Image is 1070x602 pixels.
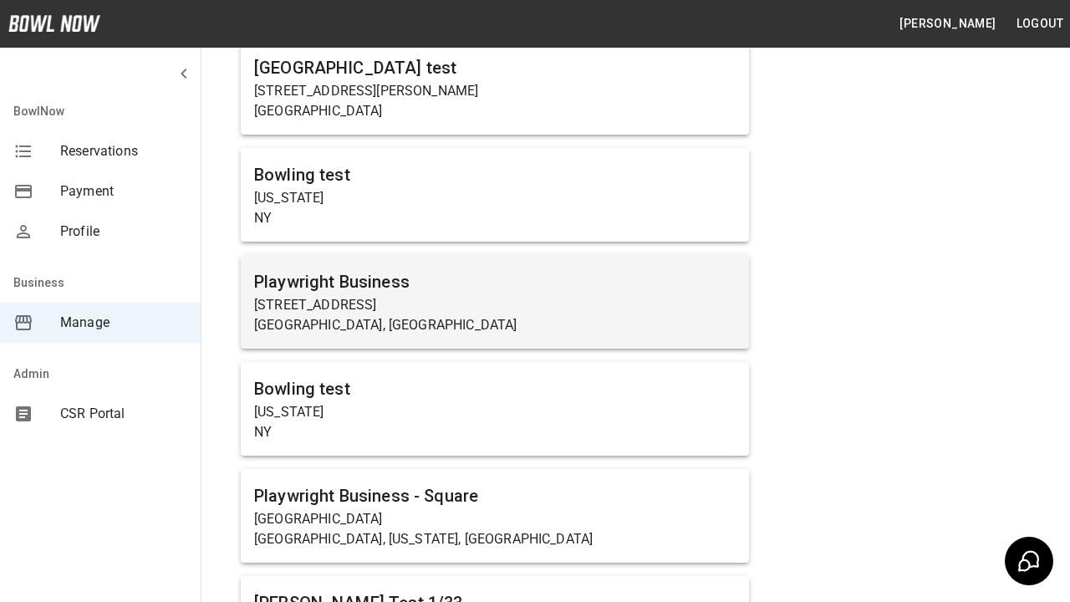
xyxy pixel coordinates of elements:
img: logo [8,15,100,32]
span: Profile [60,222,187,242]
h6: Playwright Business - Square [254,482,736,509]
p: [GEOGRAPHIC_DATA], [US_STATE], [GEOGRAPHIC_DATA] [254,529,736,549]
p: [US_STATE] [254,402,736,422]
span: Payment [60,181,187,202]
p: NY [254,422,736,442]
p: [GEOGRAPHIC_DATA] [254,509,736,529]
p: [GEOGRAPHIC_DATA], [GEOGRAPHIC_DATA] [254,315,736,335]
button: Logout [1010,8,1070,39]
span: Manage [60,313,187,333]
h6: Playwright Business [254,268,736,295]
span: CSR Portal [60,404,187,424]
p: [GEOGRAPHIC_DATA] [254,101,736,121]
p: [US_STATE] [254,188,736,208]
h6: Bowling test [254,161,736,188]
p: NY [254,208,736,228]
h6: Bowling test [254,375,736,402]
h6: [GEOGRAPHIC_DATA] test [254,54,736,81]
p: [STREET_ADDRESS] [254,295,736,315]
p: [STREET_ADDRESS][PERSON_NAME] [254,81,736,101]
span: Reservations [60,141,187,161]
button: [PERSON_NAME] [893,8,1002,39]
